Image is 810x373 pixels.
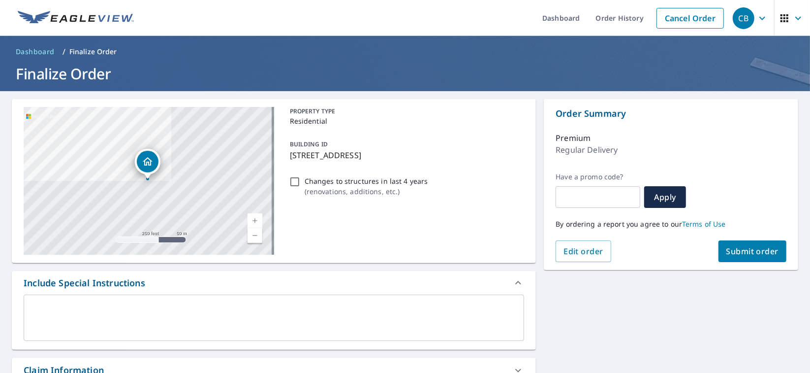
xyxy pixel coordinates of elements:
button: Apply [644,186,686,208]
p: BUILDING ID [290,140,328,148]
li: / [62,46,65,58]
p: Order Summary [556,107,786,120]
p: Changes to structures in last 4 years [305,176,428,186]
p: ( renovations, additions, etc. ) [305,186,428,197]
a: Current Level 17, Zoom Out [248,228,262,243]
span: Dashboard [16,47,55,57]
a: Dashboard [12,44,59,60]
span: Submit order [726,246,779,257]
label: Have a promo code? [556,172,640,181]
button: Submit order [718,240,787,262]
p: Regular Delivery [556,144,618,156]
p: [STREET_ADDRESS] [290,149,521,161]
div: Include Special Instructions [12,271,536,295]
span: Edit order [563,246,603,257]
p: Residential [290,116,521,126]
p: Finalize Order [69,47,117,57]
img: EV Logo [18,11,134,26]
div: Dropped pin, building 1, Residential property, 11 Pond Meadow Pl Middlefield, CT 06455 [135,149,160,179]
button: Edit order [556,240,611,262]
a: Current Level 17, Zoom In [248,213,262,228]
div: Include Special Instructions [24,276,145,290]
a: Cancel Order [656,8,724,29]
p: PROPERTY TYPE [290,107,521,116]
a: Terms of Use [682,219,726,229]
h1: Finalize Order [12,64,798,84]
span: Apply [652,192,678,203]
div: CB [733,7,754,29]
p: Premium [556,132,591,144]
nav: breadcrumb [12,44,798,60]
p: By ordering a report you agree to our [556,220,786,229]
